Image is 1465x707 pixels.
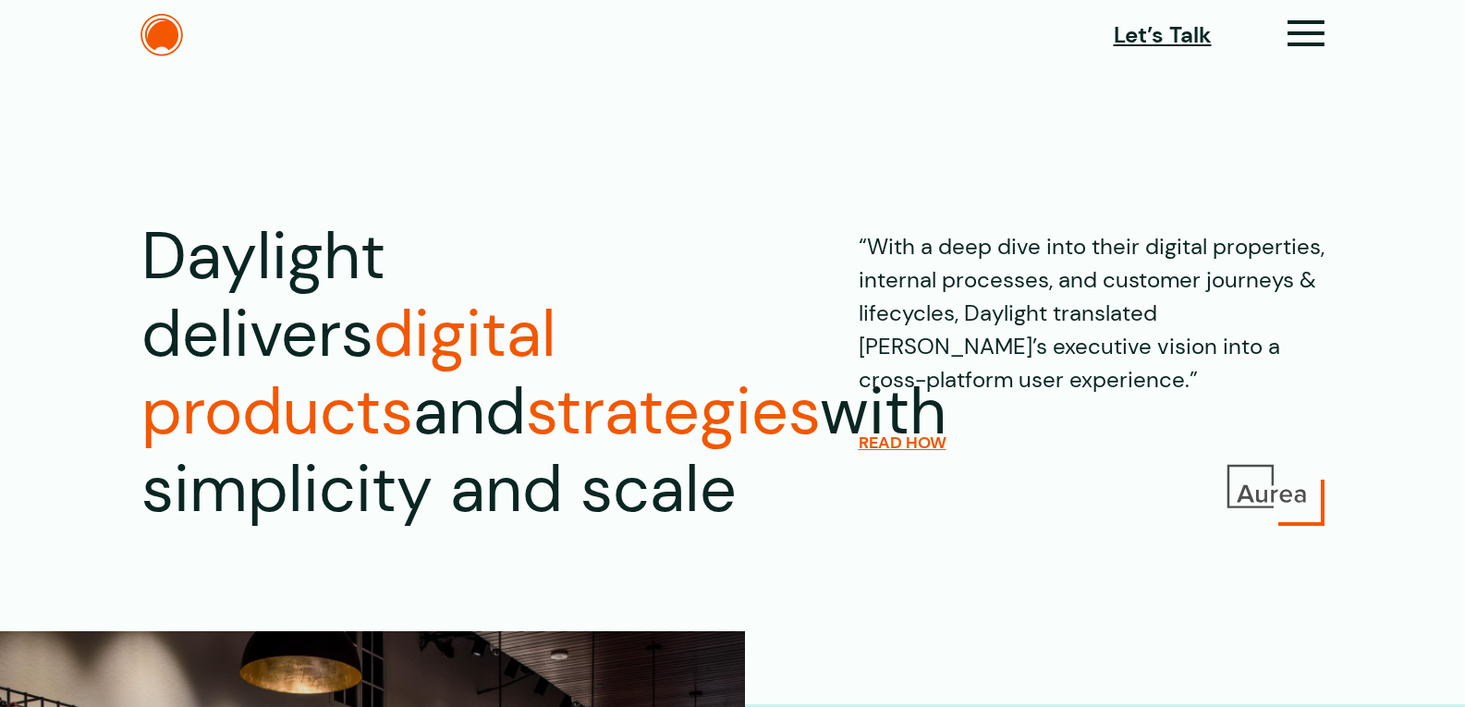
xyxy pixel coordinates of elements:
[1223,461,1311,512] img: Aurea Logo
[859,218,1325,396] p: “With a deep dive into their digital properties, internal processes, and customer journeys & life...
[1114,18,1212,52] a: Let’s Talk
[141,218,737,529] h1: Daylight delivers and with simplicity and scale
[141,292,556,454] span: digital products
[140,14,183,56] img: The Daylight Studio Logo
[859,433,946,453] a: READ HOW
[526,370,820,454] span: strategies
